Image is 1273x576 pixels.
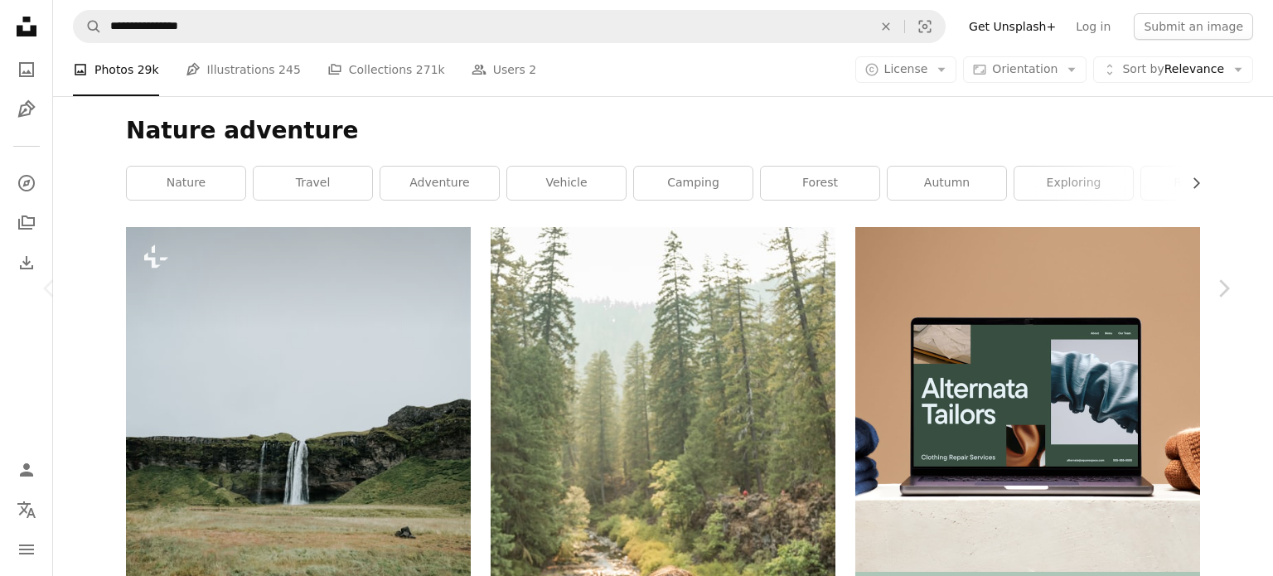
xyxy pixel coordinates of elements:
[10,533,43,566] button: Menu
[959,13,1066,40] a: Get Unsplash+
[884,62,928,75] span: License
[472,43,537,96] a: Users 2
[507,167,626,200] a: vehicle
[10,93,43,126] a: Illustrations
[963,56,1087,83] button: Orientation
[126,116,1200,146] h1: Nature adventure
[1066,13,1121,40] a: Log in
[529,61,536,79] span: 2
[992,62,1058,75] span: Orientation
[10,453,43,486] a: Log in / Sign up
[278,61,301,79] span: 245
[327,43,445,96] a: Collections 271k
[1174,209,1273,368] a: Next
[761,167,879,200] a: forest
[491,477,835,492] a: woman in black shirt standing on river during daytime
[634,167,753,200] a: camping
[1014,167,1133,200] a: exploring
[905,11,945,42] button: Visual search
[73,10,946,43] form: Find visuals sitewide
[1122,62,1164,75] span: Sort by
[416,61,445,79] span: 271k
[127,167,245,200] a: nature
[855,227,1200,572] img: file-1707885205802-88dd96a21c72image
[855,56,957,83] button: License
[186,43,301,96] a: Illustrations 245
[10,167,43,200] a: Explore
[10,53,43,86] a: Photos
[1134,13,1253,40] button: Submit an image
[10,493,43,526] button: Language
[1141,167,1260,200] a: road trip
[1122,61,1224,78] span: Relevance
[254,167,372,200] a: travel
[10,206,43,240] a: Collections
[126,477,471,492] a: a waterfall in the middle of a grassy field
[380,167,499,200] a: adventure
[1093,56,1253,83] button: Sort byRelevance
[868,11,904,42] button: Clear
[74,11,102,42] button: Search Unsplash
[888,167,1006,200] a: autumn
[1181,167,1200,200] button: scroll list to the right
